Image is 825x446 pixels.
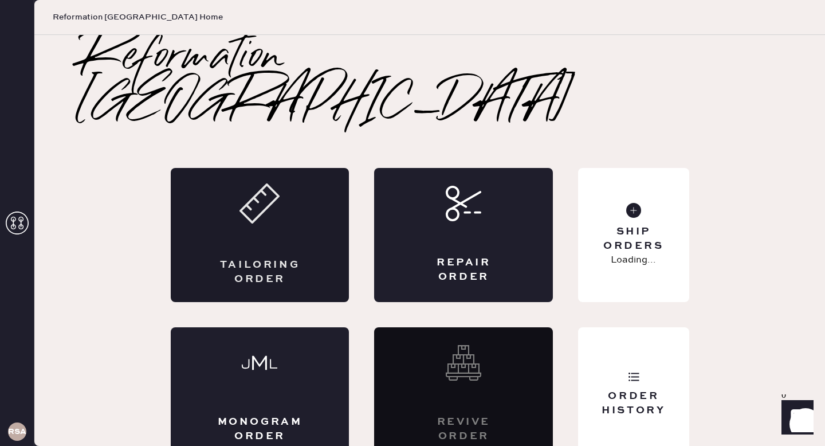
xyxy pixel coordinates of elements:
div: Ship Orders [587,225,679,253]
div: Order History [587,389,679,418]
div: Monogram Order [217,415,304,444]
div: Revive order [420,415,507,444]
span: Reformation [GEOGRAPHIC_DATA] Home [53,11,223,23]
h2: Reformation [GEOGRAPHIC_DATA] [80,35,779,127]
iframe: Front Chat [771,394,820,444]
h3: RSA [8,428,26,436]
p: Loading... [611,253,656,267]
div: Tailoring Order [217,258,304,287]
div: Repair Order [420,256,507,284]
